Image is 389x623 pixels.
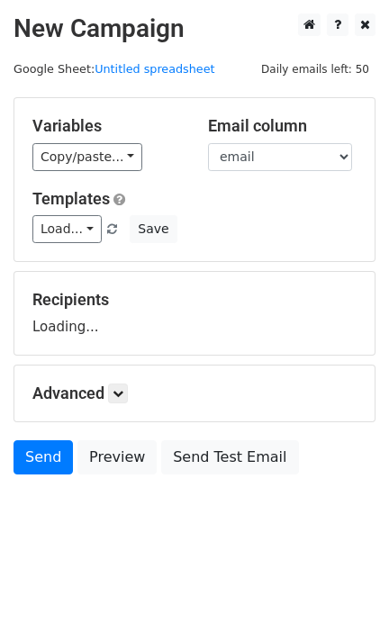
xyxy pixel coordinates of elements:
[32,384,357,403] h5: Advanced
[32,143,142,171] a: Copy/paste...
[32,290,357,310] h5: Recipients
[95,62,214,76] a: Untitled spreadsheet
[77,440,157,474] a: Preview
[255,62,375,76] a: Daily emails left: 50
[32,215,102,243] a: Load...
[161,440,298,474] a: Send Test Email
[130,215,176,243] button: Save
[255,59,375,79] span: Daily emails left: 50
[208,116,357,136] h5: Email column
[32,116,181,136] h5: Variables
[14,14,375,44] h2: New Campaign
[14,62,215,76] small: Google Sheet:
[32,290,357,337] div: Loading...
[14,440,73,474] a: Send
[32,189,110,208] a: Templates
